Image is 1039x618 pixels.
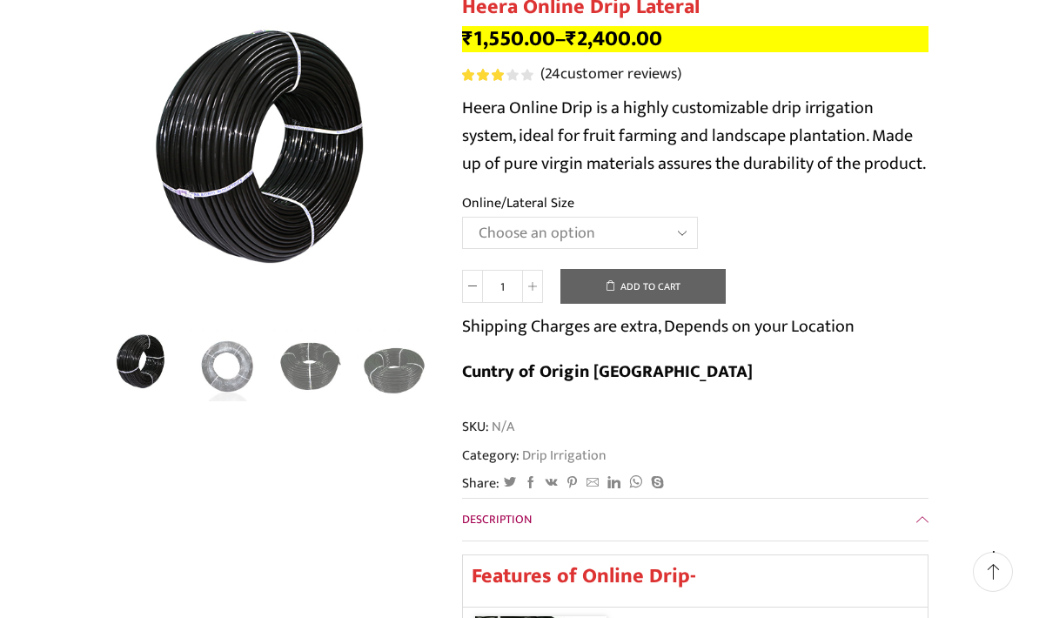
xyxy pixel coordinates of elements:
a: Description [462,499,928,541]
span: Share: [462,474,499,494]
span: Description [462,509,532,529]
span: 24 [462,69,536,81]
span: Category: [462,446,607,466]
a: Heera Online Drip Lateral 3 [106,326,181,401]
h2: Features of Online Drip- [472,564,919,589]
li: 2 / 5 [190,329,265,401]
bdi: 1,550.00 [462,21,555,57]
b: Cuntry of Origin [GEOGRAPHIC_DATA] [462,357,753,386]
input: Product quantity [483,270,522,303]
label: Online/Lateral Size [462,193,574,213]
p: – [462,26,928,52]
li: 4 / 5 [357,329,432,401]
li: 1 / 5 [106,329,181,401]
a: 2 [190,329,265,404]
a: 4 [273,329,348,404]
a: (24customer reviews) [540,64,681,86]
div: Rated 3.08 out of 5 [462,69,533,81]
img: Heera Online Drip Lateral [106,326,181,401]
p: Heera Online Drip is a highly customizable drip irrigation system, ideal for fruit farming and la... [462,94,928,178]
li: 3 / 5 [273,329,348,401]
a: HG [357,329,432,404]
bdi: 2,400.00 [566,21,662,57]
span: SKU: [462,417,928,437]
span: ₹ [462,21,473,57]
span: Rated out of 5 based on customer ratings [462,69,506,81]
span: N/A [489,417,514,437]
a: Drip Irrigation [519,444,607,467]
span: ₹ [566,21,577,57]
p: Shipping Charges are extra, Depends on your Location [462,312,855,340]
button: Add to cart [560,269,726,304]
span: 24 [545,61,560,87]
